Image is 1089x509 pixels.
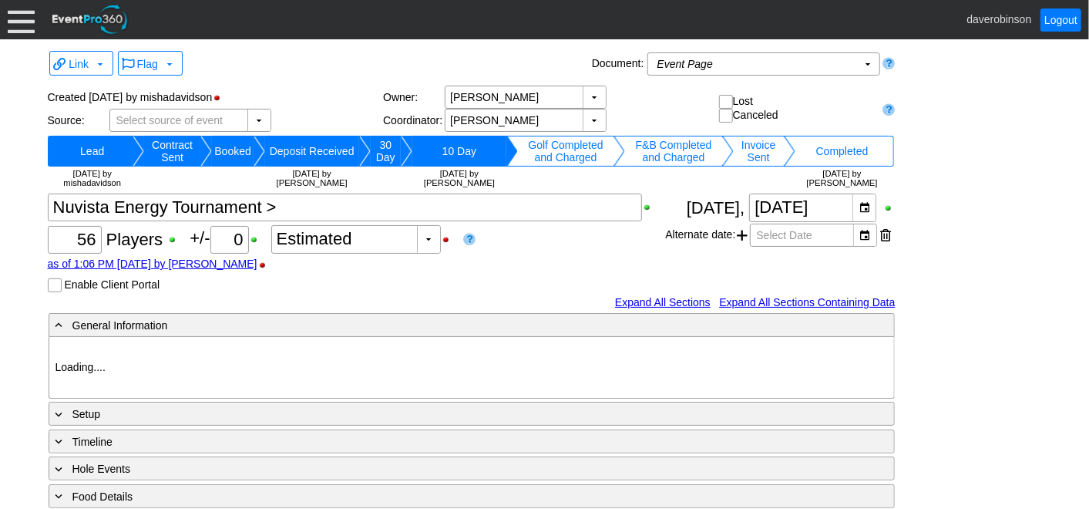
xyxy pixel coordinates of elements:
[881,224,892,247] div: Remove this date
[371,136,402,167] td: Change status to 30 Day
[1040,8,1081,32] a: Logout
[966,12,1031,25] span: daverobinson
[48,258,257,270] a: as of 1:06 PM [DATE] by [PERSON_NAME]
[53,55,106,72] span: Link
[69,58,89,70] span: Link
[52,136,133,167] td: Change status to Lead
[212,93,230,103] div: Hide Status Bar when printing; click to show Status Bar when printing.
[518,136,614,167] td: Change status to Golf Completed and Charged
[48,86,384,109] div: Created [DATE] by mishadavidson
[665,222,895,248] div: Alternate date:
[441,234,459,245] div: Hide Guest Count Status when printing; click to show Guest Count Status when printing.
[106,230,163,249] span: Players
[144,136,200,167] td: Change status to Contract Sent
[719,296,895,308] a: Expand All Sections Containing Data
[113,110,227,131] span: Select source of event
[883,203,896,214] div: Show Event Date when printing; click to hide Event Date when printing.
[795,167,889,190] td: [DATE] by [PERSON_NAME]
[657,58,713,70] i: Event Page
[8,6,35,33] div: Menu: Click or 'Crtl+M' to toggle menu open/close
[72,319,168,332] span: General Information
[50,2,130,37] img: EventPro360
[687,198,744,217] span: [DATE],
[249,234,267,245] div: Show Plus/Minus Count when printing; click to hide Plus/Minus Count when printing.
[167,234,185,245] div: Show Guest Count when printing; click to hide Guest Count when printing.
[48,114,109,126] div: Source:
[72,436,113,448] span: Timeline
[625,136,721,167] td: Change status to F&B Completed and Charged
[642,202,660,213] div: Show Event Title when printing; click to hide Event Title when printing.
[52,433,828,450] div: Timeline
[137,58,158,70] span: Flag
[738,224,748,247] span: Add another alternate date
[795,136,889,167] td: Change status to Completed
[383,91,445,103] div: Owner:
[52,487,828,505] div: Food Details
[122,55,176,72] span: Flag
[190,228,271,248] span: +/-
[754,224,815,246] span: Select Date
[734,136,784,167] td: Change status to Invoice Sent
[55,359,888,376] p: Loading....
[412,167,506,190] td: [DATE] by [PERSON_NAME]
[72,408,101,420] span: Setup
[719,95,876,123] div: Lost Canceled
[72,490,133,503] span: Food Details
[412,136,506,167] td: Change status to 10 Day
[52,316,828,334] div: General Information
[72,463,130,475] span: Hole Events
[52,167,133,190] td: [DATE] by mishadavidson
[64,278,160,291] label: Enable Client Portal
[383,114,445,126] div: Coordinator:
[265,136,359,167] td: Change status to Deposit Received
[212,136,253,167] td: Change status to Booked
[257,260,275,271] div: Hide Guest Count Stamp when printing; click to show Guest Count Stamp when printing.
[265,167,359,190] td: [DATE] by [PERSON_NAME]
[589,52,647,79] div: Document:
[52,405,828,423] div: Setup
[615,296,711,308] a: Expand All Sections
[52,460,828,477] div: Hole Events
